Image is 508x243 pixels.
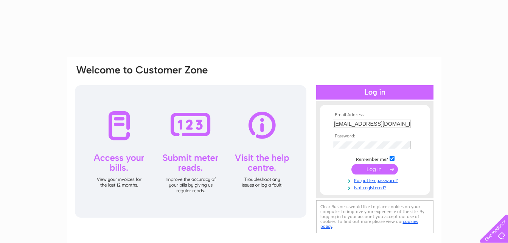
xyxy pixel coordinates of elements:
td: Remember me? [331,155,419,162]
a: Not registered? [333,184,419,191]
a: Forgotten password? [333,176,419,184]
div: Clear Business would like to place cookies on your computer to improve your experience of the sit... [316,200,433,233]
input: Submit [351,164,398,174]
a: cookies policy [320,219,418,229]
th: Email Address: [331,112,419,118]
th: Password: [331,134,419,139]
